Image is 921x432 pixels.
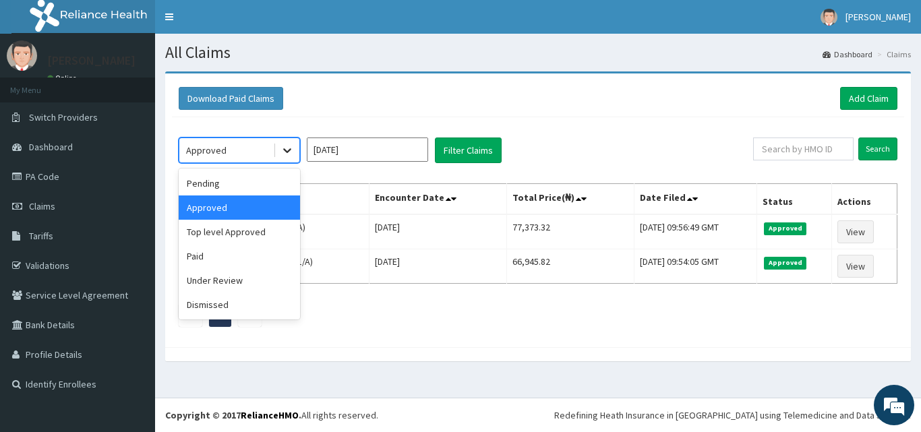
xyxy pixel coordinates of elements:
div: Chat with us now [70,75,227,93]
textarea: Type your message and hit 'Enter' [7,288,257,336]
a: View [837,255,874,278]
span: [PERSON_NAME] [845,11,911,23]
th: Status [757,184,832,215]
div: Top level Approved [179,220,300,244]
span: Switch Providers [29,111,98,123]
th: Encounter Date [369,184,506,215]
button: Download Paid Claims [179,87,283,110]
td: 77,373.32 [506,214,634,249]
a: RelianceHMO [241,409,299,421]
img: User Image [7,40,37,71]
td: [DATE] 09:56:49 GMT [634,214,756,249]
div: Minimize live chat window [221,7,254,39]
div: Approved [186,144,227,157]
span: Dashboard [29,141,73,153]
a: Online [47,73,80,83]
div: Under Review [179,268,300,292]
a: Dashboard [823,49,872,60]
a: Add Claim [840,87,897,110]
td: 66,945.82 [506,249,634,284]
div: Redefining Heath Insurance in [GEOGRAPHIC_DATA] using Telemedicine and Data Science! [554,408,911,422]
span: Claims [29,200,55,212]
span: Approved [764,222,806,235]
li: Claims [874,49,911,60]
a: View [837,220,874,243]
input: Select Month and Year [307,137,428,162]
span: Tariffs [29,230,53,242]
div: Approved [179,195,300,220]
div: Dismissed [179,292,300,317]
span: Approved [764,257,806,269]
span: We're online! [78,130,186,266]
p: [PERSON_NAME] [47,55,136,67]
input: Search [858,137,897,160]
button: Filter Claims [435,137,502,163]
td: [DATE] [369,249,506,284]
td: [DATE] [369,214,506,249]
th: Actions [832,184,897,215]
img: User Image [821,9,837,26]
img: d_794563401_company_1708531726252_794563401 [25,67,55,101]
strong: Copyright © 2017 . [165,409,301,421]
footer: All rights reserved. [155,398,921,432]
input: Search by HMO ID [753,137,854,160]
td: [DATE] 09:54:05 GMT [634,249,756,284]
h1: All Claims [165,44,911,61]
div: Paid [179,244,300,268]
div: Pending [179,171,300,195]
th: Total Price(₦) [506,184,634,215]
th: Date Filed [634,184,756,215]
